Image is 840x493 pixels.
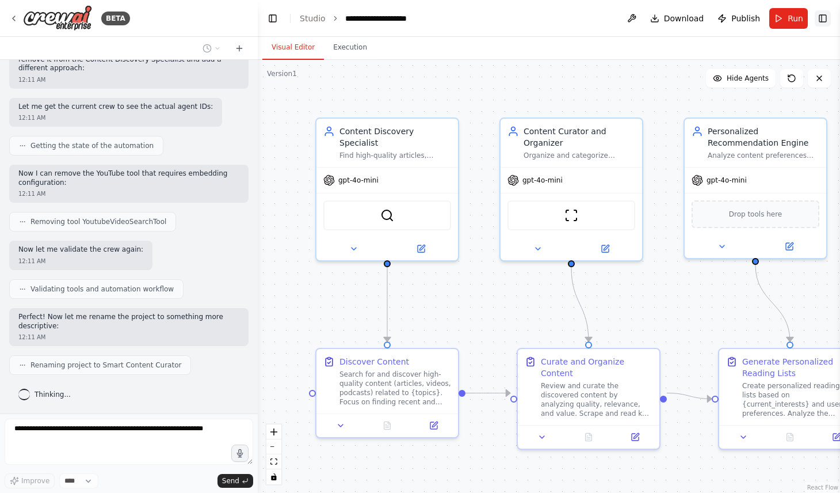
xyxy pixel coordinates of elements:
[713,8,765,29] button: Publish
[363,419,412,433] button: No output available
[267,69,297,78] div: Version 1
[769,8,808,29] button: Run
[30,285,174,294] span: Validating tools and automation workflow
[339,370,451,407] div: Search for and discover high-quality content (articles, videos, podcasts) related to {topics}. Fo...
[684,117,827,259] div: Personalized Recommendation EngineAnalyze content preferences and consumption patterns to create ...
[230,41,249,55] button: Start a new chat
[18,313,239,331] p: Perfect! Now let me rename the project to something more descriptive:
[18,46,239,73] p: I need to address the YouTube tool configuration issue. Let me remove it from the Content Discove...
[664,13,704,24] span: Download
[499,117,643,261] div: Content Curator and OrganizerOrganize and categorize discovered content into structured reading l...
[757,240,822,253] button: Open in side panel
[18,333,239,342] div: 12:11 AM
[30,361,181,370] span: Renaming project to Smart Content Curator
[217,474,253,488] button: Send
[5,473,55,488] button: Improve
[30,217,166,226] span: Removing tool YoutubeVideoSearchTool
[18,245,143,255] p: Now let me validate the crew again:
[807,484,838,491] a: React Flow attribution
[198,41,226,55] button: Switch to previous chat
[414,419,453,433] button: Open in side panel
[101,12,130,25] div: BETA
[18,103,213,112] p: Let me get the current crew to see the actual agent IDs:
[23,5,92,31] img: Logo
[465,388,510,399] g: Edge from 10677541-11e8-43b5-8e99-d665d19b2519 to feeec58f-9932-4863-99cb-c2dd11caadc1
[262,36,324,60] button: Visual Editor
[788,13,803,24] span: Run
[231,445,249,462] button: Click to speak your automation idea
[381,256,393,342] g: Edge from a68913a7-5a5d-42ed-b00b-b3adb4f3dddd to 10677541-11e8-43b5-8e99-d665d19b2519
[706,69,776,88] button: Hide Agents
[667,388,712,405] g: Edge from feeec58f-9932-4863-99cb-c2dd11caadc1 to 57f8f320-513d-42ee-9ed7-36a83bf2adc4
[300,13,432,24] nav: breadcrumb
[35,390,71,399] span: Thinking...
[266,424,281,439] button: zoom in
[541,356,652,379] div: Curate and Organize Content
[265,10,281,26] button: Hide left sidebar
[708,151,819,160] div: Analyze content preferences and consumption patterns to create personalized recommendations. Gene...
[315,348,459,438] div: Discover ContentSearch for and discover high-quality content (articles, videos, podcasts) related...
[324,36,376,60] button: Execution
[524,126,635,149] div: Content Curator and Organizer
[731,13,760,24] span: Publish
[315,117,459,261] div: Content Discovery SpecialistFind high-quality articles, videos, and podcasts about {topics} by se...
[815,10,831,26] button: Show right sidebar
[566,267,594,342] g: Edge from c61f6055-05a9-45f5-ab53-700028ef192d to feeec58f-9932-4863-99cb-c2dd11caadc1
[339,356,409,367] div: Discover Content
[564,208,578,222] img: ScrapeWebsiteTool
[572,242,637,256] button: Open in side panel
[522,176,563,185] span: gpt-4o-mini
[266,439,281,454] button: zoom out
[266,454,281,469] button: fit view
[339,151,451,160] div: Find high-quality articles, videos, and podcasts about {topics} by searching across multiple plat...
[524,151,635,160] div: Organize and categorize discovered content into structured reading lists and collections. Evaluat...
[646,8,709,29] button: Download
[30,141,154,150] span: Getting the state of the automation
[388,242,453,256] button: Open in side panel
[708,126,819,149] div: Personalized Recommendation Engine
[707,176,747,185] span: gpt-4o-mini
[750,265,796,342] g: Edge from 15d8abd4-d49e-467e-9374-5b2ee4c0462f to 57f8f320-513d-42ee-9ed7-36a83bf2adc4
[18,257,143,266] div: 12:11 AM
[300,14,326,23] a: Studio
[380,208,394,222] img: SerperDevTool
[766,430,815,444] button: No output available
[615,430,655,444] button: Open in side panel
[18,75,239,84] div: 12:11 AM
[18,189,239,198] div: 12:11 AM
[222,476,239,486] span: Send
[517,348,660,450] div: Curate and Organize ContentReview and curate the discovered content by analyzing quality, relevan...
[727,74,769,83] span: Hide Agents
[729,208,782,220] span: Drop tools here
[18,113,213,122] div: 12:11 AM
[338,176,379,185] span: gpt-4o-mini
[266,469,281,484] button: toggle interactivity
[266,424,281,484] div: React Flow controls
[21,476,49,486] span: Improve
[541,381,652,418] div: Review and curate the discovered content by analyzing quality, relevance, and value. Scrape and r...
[564,430,613,444] button: No output available
[18,169,239,187] p: Now I can remove the YouTube tool that requires embedding configuration:
[339,126,451,149] div: Content Discovery Specialist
